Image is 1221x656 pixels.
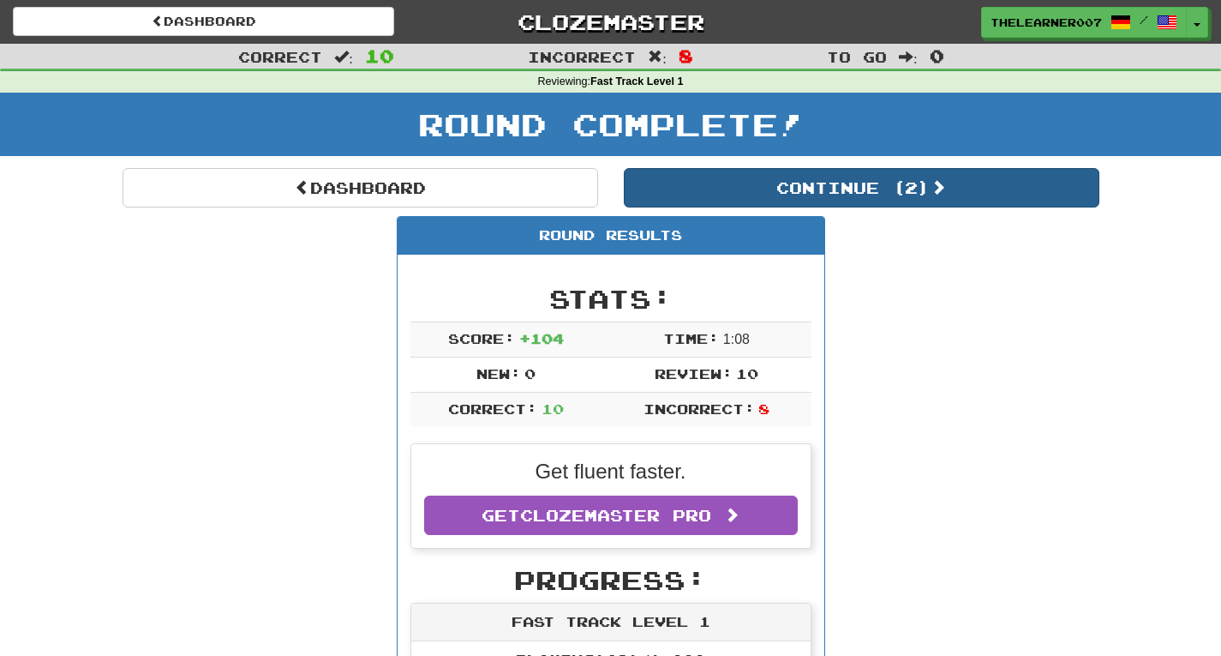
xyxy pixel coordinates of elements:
span: 10 [365,45,394,66]
strong: Fast Track Level 1 [590,75,684,87]
a: Dashboard [123,168,598,208]
span: + 104 [519,330,564,346]
div: Fast Track Level 1 [411,604,811,641]
h1: Round Complete! [6,107,1215,141]
div: Round Results [398,217,824,255]
span: 1 : 0 8 [723,332,750,346]
a: thelearner007 / [981,7,1187,38]
span: Correct [238,48,322,65]
p: Get fluent faster. [424,457,798,486]
span: To go [827,48,887,65]
span: Review: [655,365,733,382]
h2: Stats: [410,285,811,313]
a: Clozemaster [420,7,801,37]
span: 10 [736,365,758,382]
span: thelearner007 [991,15,1102,30]
span: / [1140,14,1148,26]
span: 8 [679,45,693,66]
h2: Progress: [410,566,811,594]
span: New: [476,365,521,382]
span: 8 [758,400,769,417]
button: Continue (2) [624,168,1099,208]
span: Incorrect [528,48,636,65]
span: : [899,50,918,64]
span: : [334,50,353,64]
span: 10 [542,400,564,417]
span: : [648,50,667,64]
span: Incorrect: [643,400,755,417]
span: 0 [524,365,536,382]
span: Time: [663,330,719,346]
a: Dashboard [13,7,394,36]
span: 0 [930,45,944,66]
span: Score: [448,330,515,346]
span: Correct: [448,400,537,417]
span: Clozemaster Pro [520,506,711,525]
a: GetClozemaster Pro [424,496,798,535]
